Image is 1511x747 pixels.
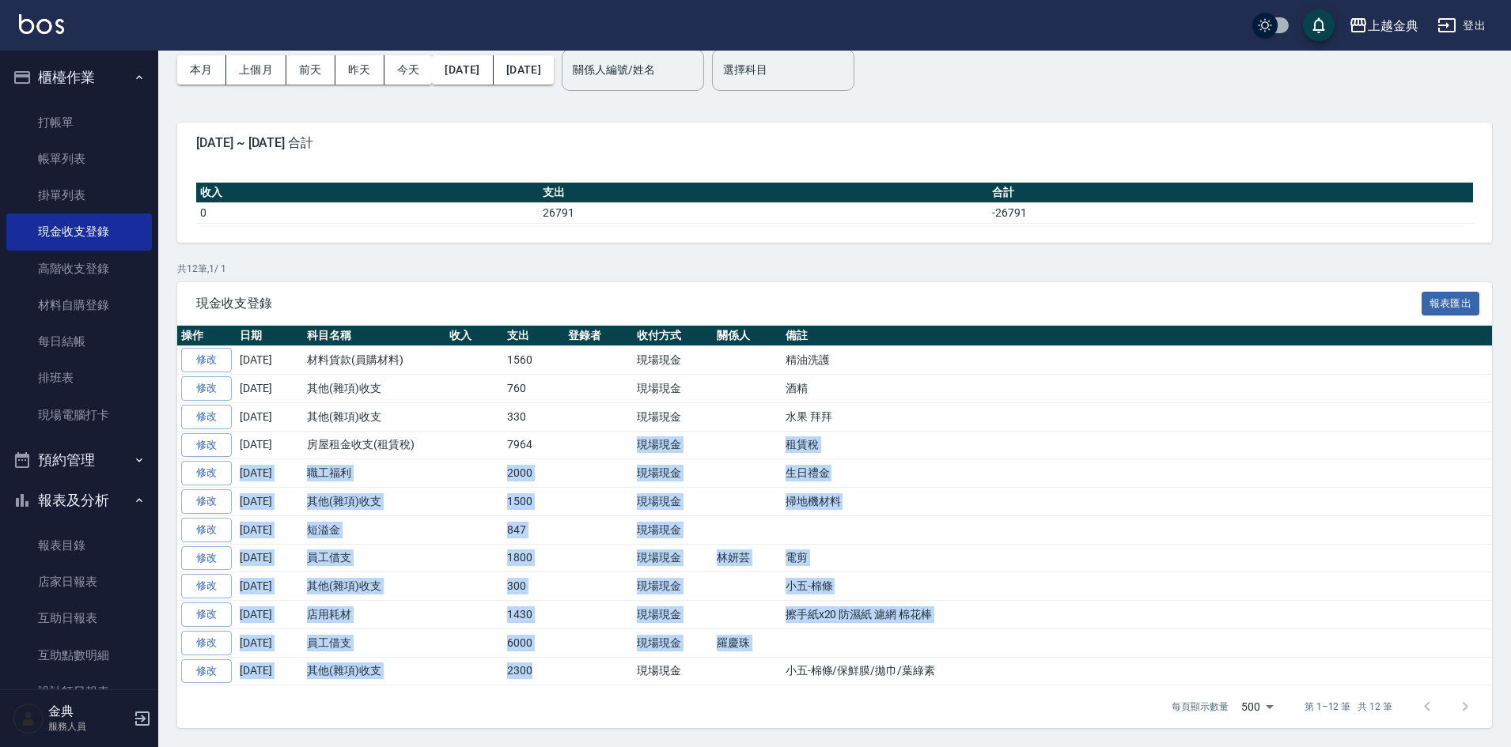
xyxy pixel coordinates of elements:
td: 現場現金 [633,515,713,544]
a: 報表目錄 [6,527,152,564]
td: [DATE] [236,431,303,459]
td: 現場現金 [633,488,713,516]
button: [DATE] [494,55,554,85]
td: 300 [503,572,564,601]
td: 掃地機材料 [782,488,1492,516]
th: 日期 [236,326,303,346]
button: 上個月 [226,55,286,85]
td: [DATE] [236,402,303,431]
a: 互助點數明細 [6,637,152,673]
td: 847 [503,515,564,544]
td: 2000 [503,459,564,488]
td: [DATE] [236,601,303,629]
h5: 金典 [48,704,129,719]
td: 房屋租金收支(租賃稅) [303,431,445,459]
a: 修改 [181,433,232,458]
button: 上越金典 [1342,9,1425,42]
a: 掛單列表 [6,177,152,213]
td: 電剪 [782,544,1492,572]
td: [DATE] [236,488,303,516]
td: 職工福利 [303,459,445,488]
a: 修改 [181,546,232,571]
th: 科目名稱 [303,326,445,346]
td: [DATE] [236,628,303,657]
td: 1500 [503,488,564,516]
img: Logo [19,14,64,34]
td: 26791 [539,202,988,223]
span: [DATE] ~ [DATE] 合計 [196,135,1473,151]
td: 現場現金 [633,375,713,403]
button: 報表匯出 [1422,292,1480,316]
a: 修改 [181,348,232,372]
td: 員工借支 [303,544,445,572]
td: 短溢金 [303,515,445,544]
td: 其他(雜項)收支 [303,488,445,516]
td: 現場現金 [633,544,713,572]
a: 報表匯出 [1422,295,1480,310]
a: 設計師日報表 [6,673,152,710]
td: 現場現金 [633,431,713,459]
a: 修改 [181,518,232,542]
td: 現場現金 [633,346,713,375]
p: 共 12 筆, 1 / 1 [177,262,1492,276]
a: 修改 [181,461,232,485]
td: [DATE] [236,544,303,572]
a: 修改 [181,376,232,401]
a: 修改 [181,659,232,684]
td: [DATE] [236,657,303,685]
div: 上越金典 [1368,16,1418,36]
td: 其他(雜項)收支 [303,402,445,431]
a: 修改 [181,405,232,429]
button: 今天 [384,55,433,85]
td: [DATE] [236,375,303,403]
td: 擦手紙x20 防濕紙 濾網 棉花棒 [782,601,1492,629]
a: 互助日報表 [6,600,152,636]
a: 帳單列表 [6,141,152,177]
p: 服務人員 [48,719,129,734]
a: 材料自購登錄 [6,287,152,323]
td: 林妍芸 [713,544,782,572]
th: 備註 [782,326,1492,346]
a: 修改 [181,574,232,598]
td: 現場現金 [633,572,713,601]
a: 現場電腦打卡 [6,397,152,433]
td: 6000 [503,628,564,657]
a: 排班表 [6,360,152,396]
button: save [1303,9,1335,41]
p: 第 1–12 筆 共 12 筆 [1305,700,1392,714]
button: 本月 [177,55,226,85]
button: 前天 [286,55,335,85]
td: [DATE] [236,346,303,375]
td: 現場現金 [633,459,713,488]
button: 昨天 [335,55,384,85]
td: 現場現金 [633,402,713,431]
a: 修改 [181,602,232,627]
td: [DATE] [236,572,303,601]
button: 報表及分析 [6,480,152,521]
td: 店用耗材 [303,601,445,629]
td: 其他(雜項)收支 [303,572,445,601]
td: 生日禮金 [782,459,1492,488]
td: 現場現金 [633,601,713,629]
th: 關係人 [713,326,782,346]
td: 羅慶珠 [713,628,782,657]
button: 預約管理 [6,440,152,481]
td: 員工借支 [303,628,445,657]
a: 打帳單 [6,104,152,141]
td: [DATE] [236,459,303,488]
td: 材料貨款(員購材料) [303,346,445,375]
div: 500 [1235,685,1279,728]
td: 小五-棉條 [782,572,1492,601]
td: 7964 [503,431,564,459]
button: 登出 [1431,11,1492,40]
th: 登錄者 [564,326,633,346]
td: 現場現金 [633,628,713,657]
th: 收付方式 [633,326,713,346]
th: 收入 [445,326,503,346]
button: 櫃檯作業 [6,57,152,98]
th: 支出 [539,183,988,203]
td: 0 [196,202,539,223]
p: 每頁顯示數量 [1172,700,1229,714]
td: 330 [503,402,564,431]
td: 現場現金 [633,657,713,685]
